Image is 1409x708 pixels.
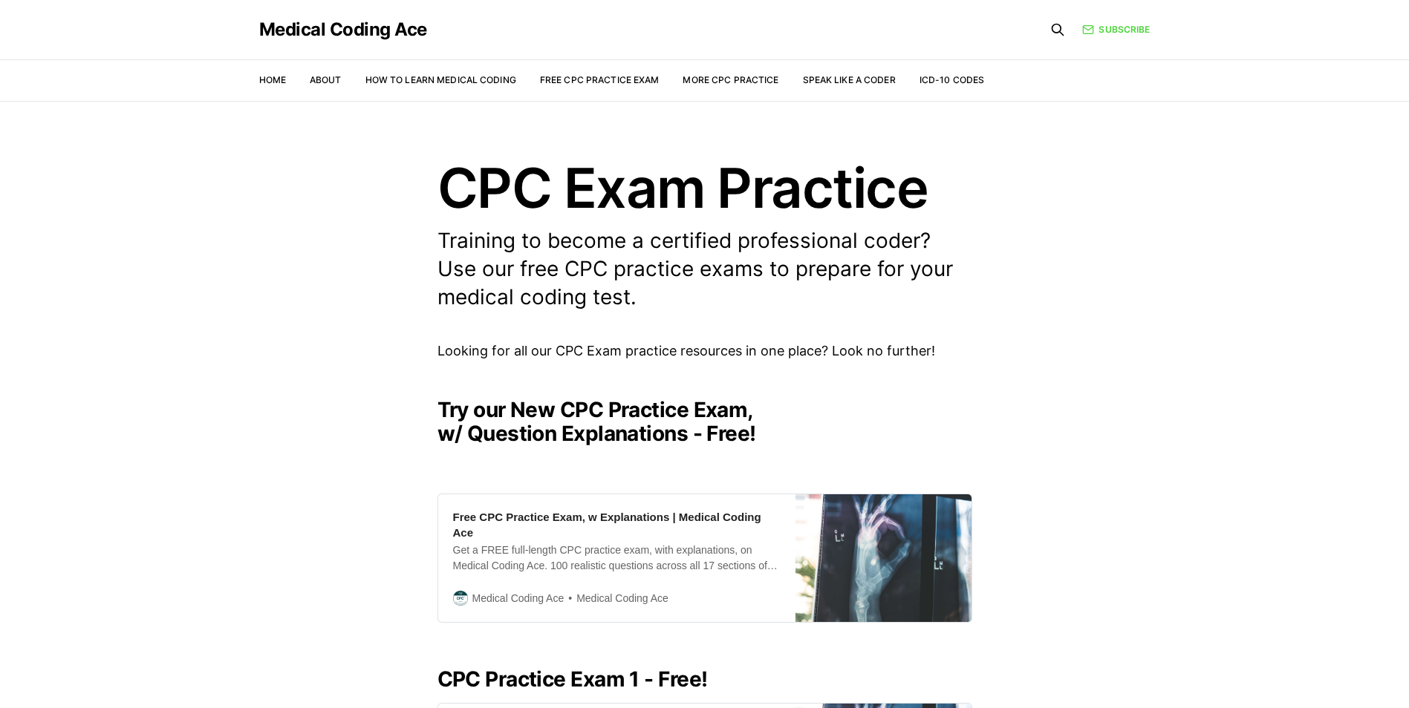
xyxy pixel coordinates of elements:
[803,74,896,85] a: Speak Like a Coder
[437,227,972,311] p: Training to become a certified professional coder? Use our free CPC practice exams to prepare for...
[437,398,972,445] h2: Try our New CPC Practice Exam, w/ Question Explanations - Free!
[564,590,668,607] span: Medical Coding Ace
[437,667,972,691] h2: CPC Practice Exam 1 - Free!
[310,74,342,85] a: About
[259,74,286,85] a: Home
[365,74,516,85] a: How to Learn Medical Coding
[437,160,972,215] h1: CPC Exam Practice
[472,590,564,606] span: Medical Coding Ace
[920,74,984,85] a: ICD-10 Codes
[437,341,972,362] p: Looking for all our CPC Exam practice resources in one place? Look no further!
[453,509,781,540] div: Free CPC Practice Exam, w Explanations | Medical Coding Ace
[453,543,781,574] div: Get a FREE full-length CPC practice exam, with explanations, on Medical Coding Ace. 100 realistic...
[437,494,972,623] a: Free CPC Practice Exam, w Explanations | Medical Coding AceGet a FREE full-length CPC practice ex...
[1082,22,1150,36] a: Subscribe
[683,74,778,85] a: More CPC Practice
[540,74,660,85] a: Free CPC Practice Exam
[259,21,427,39] a: Medical Coding Ace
